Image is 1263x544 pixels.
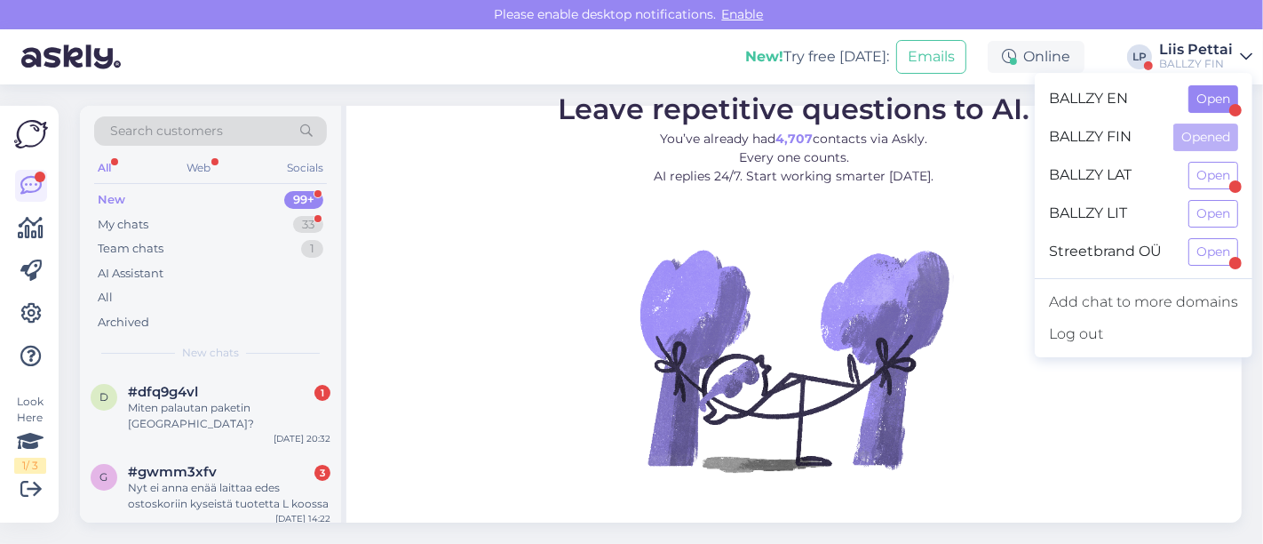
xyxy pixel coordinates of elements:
div: Archived [98,314,149,332]
b: 4,707 [776,131,814,147]
div: All [98,289,113,307]
div: Liis Pettai [1159,43,1233,57]
div: All [94,156,115,180]
div: Look Here [14,394,46,474]
button: Open [1188,238,1238,266]
span: BALLZY EN [1049,85,1174,113]
span: Leave repetitive questions to AI. [559,92,1030,126]
div: Web [184,156,215,180]
div: [DATE] 20:32 [274,432,330,445]
button: Emails [896,40,966,74]
div: AI Assistant [98,265,163,283]
a: Add chat to more domains [1035,286,1252,318]
div: 3 [314,465,330,481]
span: g [100,470,108,484]
div: 1 [314,385,330,401]
img: No Chat active [634,200,954,520]
div: [DATE] 14:22 [275,512,330,525]
button: Open [1188,85,1238,113]
p: You’ve already had contacts via Askly. Every one counts. AI replies 24/7. Start working smarter [... [559,130,1030,186]
span: New chats [182,345,239,361]
button: Opened [1173,124,1238,151]
div: Team chats [98,240,163,258]
div: BALLZY FIN [1159,57,1233,71]
span: Streetbrand OÜ [1049,238,1174,266]
div: My chats [98,216,148,234]
span: d [99,390,108,404]
b: New! [745,48,783,65]
img: Askly Logo [14,120,48,148]
div: Log out [1035,318,1252,350]
div: 99+ [284,191,323,209]
div: Online [988,41,1084,73]
div: New [98,191,125,209]
div: Nyt ei anna enää laittaa edes ostoskoriin kyseistä tuotetta L koossa [128,480,330,512]
div: Miten palautan paketin [GEOGRAPHIC_DATA]? [128,400,330,432]
button: Open [1188,200,1238,228]
div: Socials [283,156,327,180]
span: Enable [717,6,769,22]
span: BALLZY LAT [1049,162,1174,189]
span: BALLZY FIN [1049,124,1159,151]
div: 1 / 3 [14,458,46,474]
span: Search customers [110,122,223,140]
div: Try free [DATE]: [745,46,889,68]
div: LP [1127,44,1152,69]
span: #gwmm3xfv [128,464,217,480]
div: 1 [301,240,323,258]
span: BALLZY LIT [1049,200,1174,228]
button: Open [1188,162,1238,189]
a: Liis PettaiBALLZY FIN [1159,43,1252,71]
span: #dfq9g4vl [128,384,198,400]
div: 33 [293,216,323,234]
